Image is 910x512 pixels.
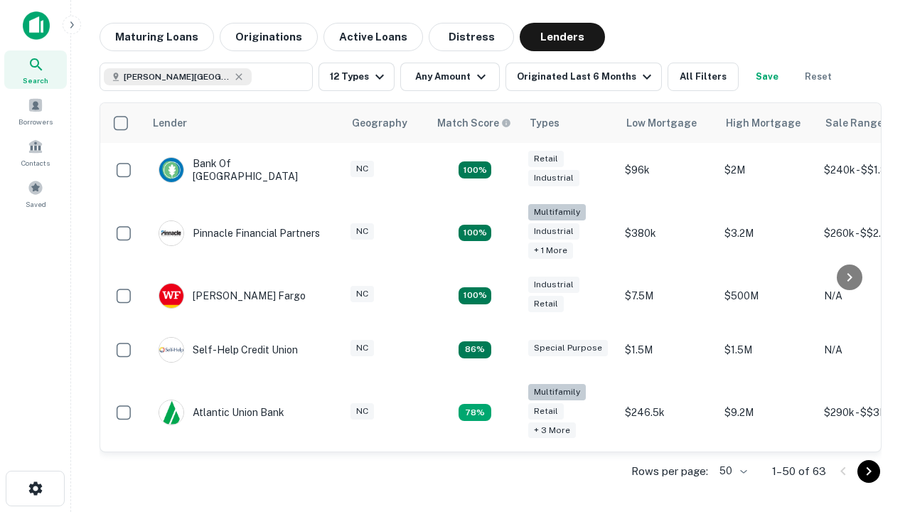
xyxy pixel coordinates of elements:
[668,63,739,91] button: All Filters
[159,158,183,182] img: picture
[100,23,214,51] button: Maturing Loans
[528,204,586,220] div: Multifamily
[631,463,708,480] p: Rows per page:
[159,337,298,363] div: Self-help Credit Union
[350,403,374,420] div: NC
[26,198,46,210] span: Saved
[144,103,343,143] th: Lender
[350,286,374,302] div: NC
[350,161,374,177] div: NC
[323,23,423,51] button: Active Loans
[772,463,826,480] p: 1–50 of 63
[618,197,717,269] td: $380k
[318,63,395,91] button: 12 Types
[717,197,817,269] td: $3.2M
[352,114,407,132] div: Geography
[437,115,508,131] h6: Match Score
[159,284,183,308] img: picture
[528,403,564,420] div: Retail
[4,133,67,171] a: Contacts
[528,422,576,439] div: + 3 more
[437,115,511,131] div: Capitalize uses an advanced AI algorithm to match your search with the best lender. The match sco...
[717,269,817,323] td: $500M
[530,114,560,132] div: Types
[350,223,374,240] div: NC
[23,11,50,40] img: capitalize-icon.png
[505,63,662,91] button: Originated Last 6 Months
[717,323,817,377] td: $1.5M
[521,103,618,143] th: Types
[220,23,318,51] button: Originations
[159,220,320,246] div: Pinnacle Financial Partners
[159,283,306,309] div: [PERSON_NAME] Fargo
[159,221,183,245] img: picture
[400,63,500,91] button: Any Amount
[4,50,67,89] a: Search
[528,277,579,293] div: Industrial
[459,287,491,304] div: Matching Properties: 14, hasApolloMatch: undefined
[429,103,521,143] th: Capitalize uses an advanced AI algorithm to match your search with the best lender. The match sco...
[717,103,817,143] th: High Mortgage
[4,174,67,213] a: Saved
[626,114,697,132] div: Low Mortgage
[717,143,817,197] td: $2M
[4,92,67,130] a: Borrowers
[23,75,48,86] span: Search
[528,384,586,400] div: Multifamily
[528,340,608,356] div: Special Purpose
[528,223,579,240] div: Industrial
[159,400,284,425] div: Atlantic Union Bank
[528,151,564,167] div: Retail
[21,157,50,169] span: Contacts
[459,225,491,242] div: Matching Properties: 23, hasApolloMatch: undefined
[459,404,491,421] div: Matching Properties: 10, hasApolloMatch: undefined
[459,161,491,178] div: Matching Properties: 15, hasApolloMatch: undefined
[528,242,573,259] div: + 1 more
[618,323,717,377] td: $1.5M
[618,269,717,323] td: $7.5M
[528,170,579,186] div: Industrial
[153,114,187,132] div: Lender
[618,143,717,197] td: $96k
[520,23,605,51] button: Lenders
[857,460,880,483] button: Go to next page
[825,114,883,132] div: Sale Range
[528,296,564,312] div: Retail
[159,157,329,183] div: Bank Of [GEOGRAPHIC_DATA]
[124,70,230,83] span: [PERSON_NAME][GEOGRAPHIC_DATA], [GEOGRAPHIC_DATA]
[18,116,53,127] span: Borrowers
[744,63,790,91] button: Save your search to get updates of matches that match your search criteria.
[796,63,841,91] button: Reset
[159,338,183,362] img: picture
[459,341,491,358] div: Matching Properties: 11, hasApolloMatch: undefined
[726,114,801,132] div: High Mortgage
[517,68,655,85] div: Originated Last 6 Months
[350,340,374,356] div: NC
[839,398,910,466] iframe: Chat Widget
[618,103,717,143] th: Low Mortgage
[343,103,429,143] th: Geography
[714,461,749,481] div: 50
[159,400,183,425] img: picture
[429,23,514,51] button: Distress
[618,377,717,449] td: $246.5k
[717,377,817,449] td: $9.2M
